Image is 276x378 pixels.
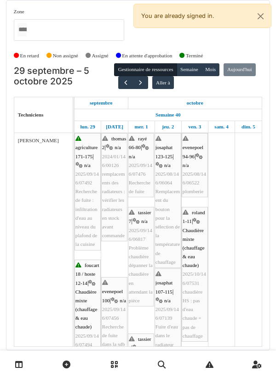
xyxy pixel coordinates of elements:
[114,63,177,76] button: Gestionnaire de ressources
[129,136,147,150] span: rayé 66-80
[155,171,179,185] span: 2025/08/146/06064
[160,121,176,133] a: 2 octobre 2025
[183,162,189,168] span: n/a
[14,8,24,16] label: Zone
[75,145,98,159] span: agriculture 171-175
[102,278,126,349] div: |
[20,52,39,60] label: En retard
[75,333,99,347] span: 2025/09/146/07494
[183,210,205,224] span: roland 1-11
[118,76,133,89] button: Précédent
[155,270,180,349] div: |
[153,109,183,121] a: Semaine 40
[78,121,97,133] a: 29 septembre 2025
[129,210,151,224] span: tassier 7
[183,271,206,285] span: 2025/10/146/07531
[155,134,180,267] div: |
[102,171,125,238] span: remplacements des radiateurs : vérifier les radiateurs en stock avant commande
[18,112,44,117] span: Techniciens
[133,4,271,28] div: You are already signed in.
[84,162,91,168] span: n/a
[87,97,115,109] a: 29 septembre 2025
[184,97,206,109] a: 1 octobre 2025
[155,324,178,347] span: Fuite d'eau dans le radiateur
[239,121,258,133] a: 5 octobre 2025
[129,245,153,303] span: Problème chaudière dépanner la chaudière en attendant la pièce
[75,189,98,247] span: Recherche de fuite : infiltration d'eau au niveau du plafond de la cuisine
[17,23,27,36] input: Tous
[129,228,152,242] span: 2025/09/146/06817
[155,189,180,265] span: Remplacement du bouton pour la sélection de la température de chauffage
[177,63,202,76] button: Semaine
[53,52,78,60] label: Non assigné
[155,306,179,321] span: 2025/09/146/07139
[115,145,121,150] span: n/a
[250,4,271,28] button: Close
[129,336,151,350] span: tassier 7
[186,121,203,133] a: 3 octobre 2025
[141,345,148,350] span: n/a
[103,121,126,133] a: 30 septembre 2025
[183,134,207,196] div: |
[183,189,203,194] span: plomberie
[102,289,123,303] span: evenepoel 100
[129,154,135,159] span: n/a
[132,121,150,133] a: 1 octobre 2025
[183,171,206,185] span: 2025/08/146/06522
[164,298,171,303] span: n/a
[122,52,172,60] label: En attente d'approbation
[129,162,152,177] span: 2025/09/146/07476
[141,218,148,224] span: n/a
[183,208,207,340] div: |
[75,262,99,285] span: foucart 18 / hoste 12-14
[183,145,203,159] span: evenepoel 94-96
[201,63,220,76] button: Mois
[129,180,150,194] span: Recherche de fuite
[155,280,172,294] span: josaphat 107-115
[102,306,126,321] span: 2025/09/146/07456
[120,298,126,303] span: n/a
[92,52,109,60] label: Assigné
[129,134,153,196] div: |
[224,63,256,76] button: Aujourd'hui
[75,289,98,330] span: Chaudière mixte (chauffage & eau chaude)
[152,76,174,89] button: Aller à
[183,228,205,268] span: Chaudière mixte (chauffage & eau chaude)
[75,134,100,249] div: |
[129,208,153,305] div: |
[164,162,171,168] span: n/a
[18,138,59,143] span: [PERSON_NAME]
[102,324,125,347] span: Recherche de fuite dans la sdb
[102,136,126,150] span: thomas 2
[186,52,203,60] label: Terminé
[75,171,99,185] span: 2025/09/146/07492
[212,121,230,133] a: 4 octobre 2025
[183,289,203,339] span: chaudière HS : pas d'eau chaude + pas de chauffage
[155,145,172,159] span: josaphat 123-125
[102,154,126,168] span: 2024/01/146/00126
[102,134,126,240] div: |
[14,66,115,87] h2: 29 septembre – 5 octobre 2025
[133,76,148,89] button: Suivant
